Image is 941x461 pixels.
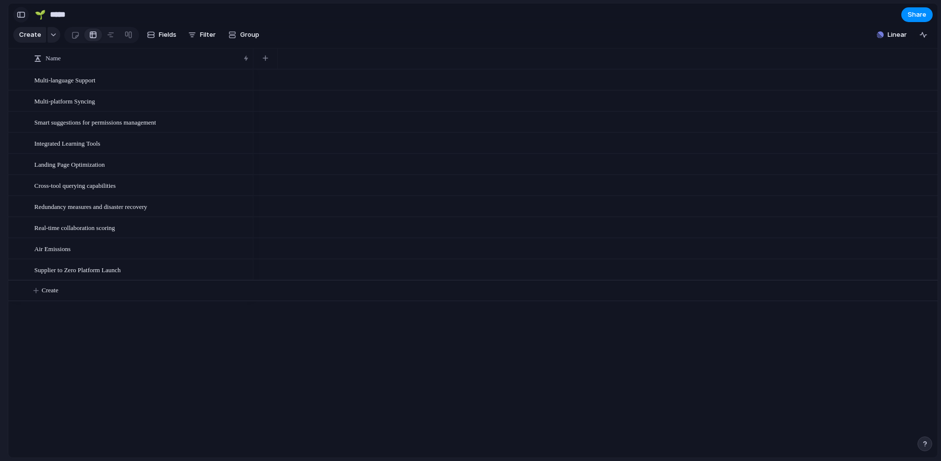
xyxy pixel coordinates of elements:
[32,7,48,23] button: 🌱
[34,74,96,85] span: Multi-language Support
[143,27,180,43] button: Fields
[223,27,264,43] button: Group
[34,116,156,128] span: Smart suggestions for permissions management
[46,53,61,63] span: Name
[34,264,121,275] span: Supplier to Zero Platform Launch
[35,8,46,21] div: 🌱
[908,10,926,20] span: Share
[13,27,46,43] button: Create
[901,7,933,22] button: Share
[34,179,116,191] span: Cross-tool querying capabilities
[34,95,95,106] span: Multi-platform Syncing
[34,243,71,254] span: Air Emissions
[200,30,216,40] span: Filter
[42,285,58,295] span: Create
[184,27,220,43] button: Filter
[34,137,100,149] span: Integrated Learning Tools
[34,158,105,170] span: Landing Page Optimization
[34,222,115,233] span: Real-time collaboration scoring
[888,30,907,40] span: Linear
[240,30,259,40] span: Group
[19,30,41,40] span: Create
[873,27,911,42] button: Linear
[159,30,176,40] span: Fields
[34,201,147,212] span: Redundancy measures and disaster recovery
